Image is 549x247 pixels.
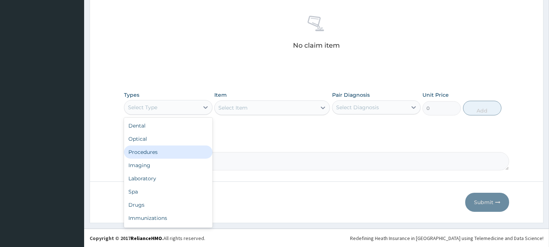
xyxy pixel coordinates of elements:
[350,235,544,242] div: Redefining Heath Insurance in [GEOGRAPHIC_DATA] using Telemedicine and Data Science!
[336,104,379,111] div: Select Diagnosis
[90,235,163,242] strong: Copyright © 2017 .
[124,225,213,238] div: Others
[124,92,139,98] label: Types
[124,159,213,172] div: Imaging
[124,145,213,159] div: Procedures
[422,91,449,99] label: Unit Price
[124,198,213,211] div: Drugs
[131,235,162,242] a: RelianceHMO
[124,172,213,185] div: Laboratory
[332,91,370,99] label: Pair Diagnosis
[124,132,213,145] div: Optical
[124,211,213,225] div: Immunizations
[124,142,509,148] label: Comment
[124,119,213,132] div: Dental
[293,42,340,49] p: No claim item
[463,101,501,115] button: Add
[124,185,213,198] div: Spa
[128,104,157,111] div: Select Type
[465,193,509,212] button: Submit
[214,91,227,99] label: Item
